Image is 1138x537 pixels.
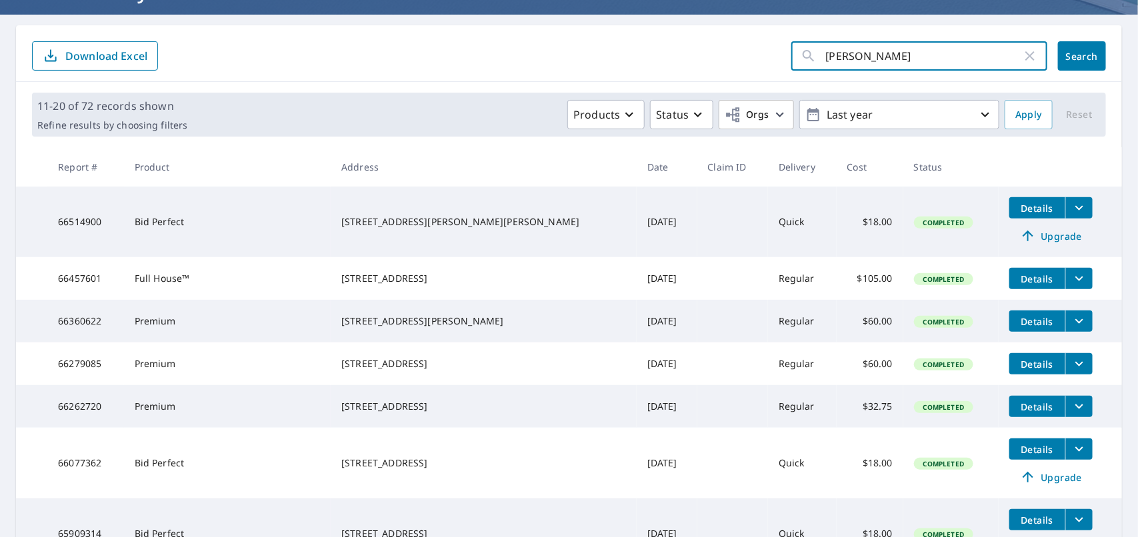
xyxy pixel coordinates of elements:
[1065,438,1093,460] button: filesDropdownBtn-66077362
[1009,466,1093,488] a: Upgrade
[1065,268,1093,289] button: filesDropdownBtn-66457601
[915,402,972,412] span: Completed
[837,342,903,385] td: $60.00
[47,187,124,257] td: 66514900
[567,100,645,129] button: Products
[1058,41,1106,71] button: Search
[1015,107,1042,123] span: Apply
[719,100,794,129] button: Orgs
[124,428,331,498] td: Bid Perfect
[47,342,124,385] td: 66279085
[341,357,626,370] div: [STREET_ADDRESS]
[1065,353,1093,374] button: filesDropdownBtn-66279085
[47,385,124,428] td: 66262720
[650,100,713,129] button: Status
[1009,438,1065,460] button: detailsBtn-66077362
[837,147,903,187] th: Cost
[47,428,124,498] td: 66077362
[1017,514,1057,526] span: Details
[32,41,158,71] button: Download Excel
[837,300,903,342] td: $60.00
[1017,443,1057,456] span: Details
[1017,202,1057,215] span: Details
[65,49,147,63] p: Download Excel
[768,147,837,187] th: Delivery
[1009,509,1065,530] button: detailsBtn-65909314
[826,37,1022,75] input: Address, Report #, Claim ID, etc.
[1009,353,1065,374] button: detailsBtn-66279085
[573,107,620,123] p: Products
[821,103,977,127] p: Last year
[1017,469,1085,485] span: Upgrade
[637,428,697,498] td: [DATE]
[1005,100,1053,129] button: Apply
[915,218,972,227] span: Completed
[124,187,331,257] td: Bid Perfect
[915,317,972,326] span: Completed
[837,257,903,300] td: $105.00
[1009,310,1065,332] button: detailsBtn-66360622
[637,257,697,300] td: [DATE]
[331,147,637,187] th: Address
[637,147,697,187] th: Date
[341,400,626,413] div: [STREET_ADDRESS]
[1009,225,1093,247] a: Upgrade
[768,342,837,385] td: Regular
[837,187,903,257] td: $18.00
[1065,509,1093,530] button: filesDropdownBtn-65909314
[47,300,124,342] td: 66360622
[124,300,331,342] td: Premium
[1009,197,1065,219] button: detailsBtn-66514900
[637,187,697,257] td: [DATE]
[1065,310,1093,332] button: filesDropdownBtn-66360622
[341,456,626,470] div: [STREET_ADDRESS]
[637,300,697,342] td: [DATE]
[656,107,689,123] p: Status
[768,257,837,300] td: Regular
[124,342,331,385] td: Premium
[768,385,837,428] td: Regular
[1017,358,1057,370] span: Details
[47,257,124,300] td: 66457601
[1017,315,1057,328] span: Details
[1017,228,1085,244] span: Upgrade
[915,360,972,369] span: Completed
[1009,268,1065,289] button: detailsBtn-66457601
[341,314,626,328] div: [STREET_ADDRESS][PERSON_NAME]
[1017,400,1057,413] span: Details
[915,274,972,284] span: Completed
[37,98,187,114] p: 11-20 of 72 records shown
[1065,197,1093,219] button: filesDropdownBtn-66514900
[768,300,837,342] td: Regular
[124,257,331,300] td: Full House™
[1069,50,1095,63] span: Search
[768,428,837,498] td: Quick
[837,428,903,498] td: $18.00
[341,215,626,229] div: [STREET_ADDRESS][PERSON_NAME][PERSON_NAME]
[1065,396,1093,417] button: filesDropdownBtn-66262720
[47,147,124,187] th: Report #
[725,107,769,123] span: Orgs
[768,187,837,257] td: Quick
[799,100,999,129] button: Last year
[341,272,626,285] div: [STREET_ADDRESS]
[637,385,697,428] td: [DATE]
[637,342,697,385] td: [DATE]
[915,459,972,468] span: Completed
[1009,396,1065,417] button: detailsBtn-66262720
[124,147,331,187] th: Product
[37,119,187,131] p: Refine results by choosing filters
[697,147,768,187] th: Claim ID
[903,147,999,187] th: Status
[1017,272,1057,285] span: Details
[837,385,903,428] td: $32.75
[124,385,331,428] td: Premium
